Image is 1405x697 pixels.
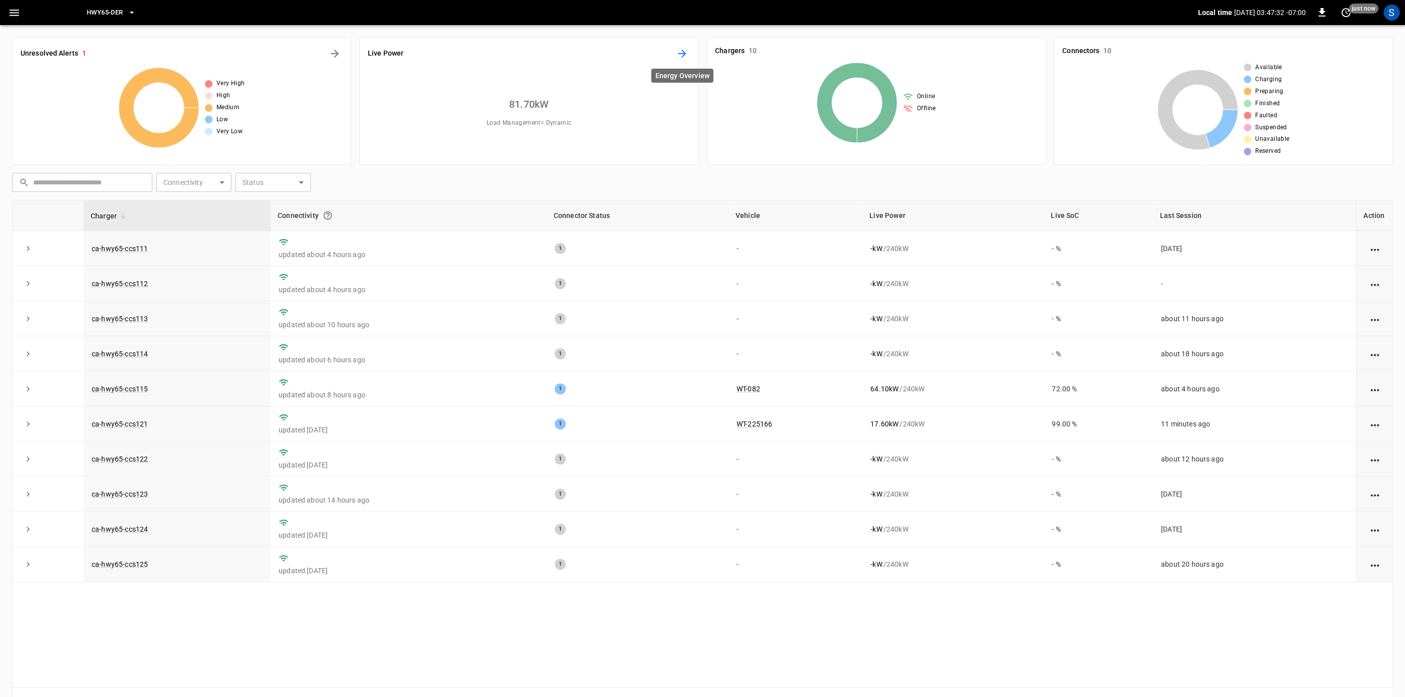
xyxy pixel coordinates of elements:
[729,441,862,477] td: -
[21,416,36,431] button: expand row
[1255,63,1282,73] span: Available
[1062,46,1099,57] h6: Connectors
[870,384,1036,394] div: / 240 kW
[1368,524,1381,534] div: action cell options
[1255,146,1281,156] span: Reserved
[1368,454,1381,464] div: action cell options
[216,91,230,101] span: High
[870,489,1036,499] div: / 240 kW
[21,451,36,467] button: expand row
[1234,8,1306,18] p: [DATE] 03:47:32 -07:00
[1255,87,1284,97] span: Preparing
[279,390,539,400] p: updated about 8 hours ago
[91,210,130,222] span: Charger
[729,200,862,231] th: Vehicle
[1153,477,1356,512] td: [DATE]
[1044,477,1153,512] td: - %
[92,350,148,358] a: ca-hwy65-ccs114
[555,278,566,289] div: 1
[737,385,760,393] a: WT-082
[279,566,539,576] p: updated [DATE]
[555,453,566,464] div: 1
[917,92,935,102] span: Online
[92,245,148,253] a: ca-hwy65-ccs111
[547,200,729,231] th: Connector Status
[21,311,36,326] button: expand row
[870,419,1036,429] div: / 240 kW
[1044,441,1153,477] td: - %
[1044,231,1153,266] td: - %
[555,524,566,535] div: 1
[92,420,148,428] a: ca-hwy65-ccs121
[870,454,1036,464] div: / 240 kW
[279,320,539,330] p: updated about 10 hours ago
[870,454,882,464] p: - kW
[870,279,1036,289] div: / 240 kW
[1044,406,1153,441] td: 99.00 %
[21,381,36,396] button: expand row
[729,547,862,582] td: -
[555,383,566,394] div: 1
[487,118,572,128] span: Load Management = Dynamic
[1044,200,1153,231] th: Live SoC
[729,512,862,547] td: -
[715,46,745,57] h6: Chargers
[870,244,1036,254] div: / 240 kW
[729,266,862,301] td: -
[870,559,1036,569] div: / 240 kW
[651,69,714,83] div: Energy Overview
[555,313,566,324] div: 1
[1368,489,1381,499] div: action cell options
[729,301,862,336] td: -
[509,96,549,112] h6: 81.70 kW
[1153,547,1356,582] td: about 20 hours ago
[327,46,343,62] button: All Alerts
[1044,512,1153,547] td: - %
[216,127,243,137] span: Very Low
[92,490,148,498] a: ca-hwy65-ccs123
[21,48,78,59] h6: Unresolved Alerts
[1153,200,1356,231] th: Last Session
[870,244,882,254] p: - kW
[1153,406,1356,441] td: 11 minutes ago
[1044,371,1153,406] td: 72.00 %
[729,336,862,371] td: -
[555,489,566,500] div: 1
[1153,512,1356,547] td: [DATE]
[319,206,337,224] button: Connection between the charger and our software.
[870,314,1036,324] div: / 240 kW
[1255,75,1282,85] span: Charging
[870,489,882,499] p: - kW
[1044,547,1153,582] td: - %
[87,7,123,19] span: HWY65-DER
[870,314,882,324] p: - kW
[92,385,148,393] a: ca-hwy65-ccs115
[1349,4,1378,14] span: just now
[1368,279,1381,289] div: action cell options
[737,420,772,428] a: WT-225166
[1356,200,1392,231] th: Action
[917,104,936,114] span: Offline
[21,557,36,572] button: expand row
[870,559,882,569] p: - kW
[1044,266,1153,301] td: - %
[368,48,403,59] h6: Live Power
[21,241,36,256] button: expand row
[1368,314,1381,324] div: action cell options
[279,425,539,435] p: updated [DATE]
[1153,371,1356,406] td: about 4 hours ago
[216,79,245,89] span: Very High
[279,530,539,540] p: updated [DATE]
[279,355,539,365] p: updated about 6 hours ago
[1255,134,1289,144] span: Unavailable
[870,524,1036,534] div: / 240 kW
[1368,349,1381,359] div: action cell options
[82,48,86,59] h6: 1
[21,522,36,537] button: expand row
[21,276,36,291] button: expand row
[870,524,882,534] p: - kW
[216,115,228,125] span: Low
[1368,384,1381,394] div: action cell options
[83,3,140,23] button: HWY65-DER
[555,243,566,254] div: 1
